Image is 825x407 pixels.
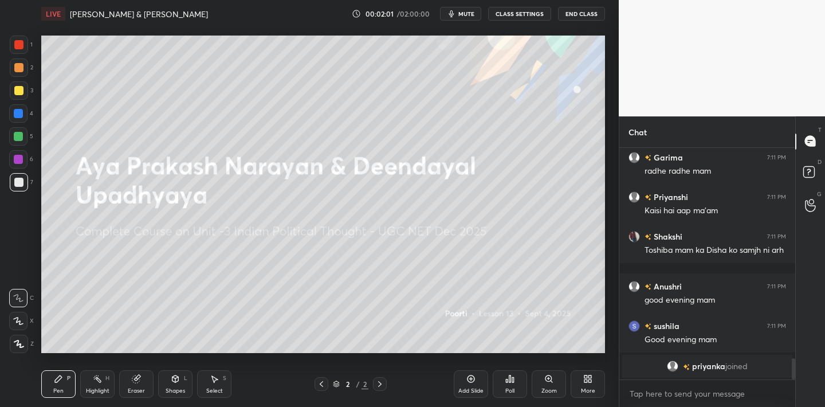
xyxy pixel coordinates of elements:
[818,126,822,134] p: T
[10,81,33,100] div: 3
[41,7,65,21] div: LIVE
[70,9,208,19] h4: [PERSON_NAME] & [PERSON_NAME]
[128,388,145,394] div: Eraser
[10,335,34,353] div: Z
[767,322,786,329] div: 7:11 PM
[9,104,33,123] div: 4
[53,388,64,394] div: Pen
[651,320,679,332] h6: sushila
[725,362,748,371] span: joined
[767,193,786,200] div: 7:11 PM
[645,323,651,330] img: no-rating-badge.077c3623.svg
[818,158,822,166] p: D
[645,166,786,177] div: radhe radhe mam
[651,191,688,203] h6: Priyanshi
[184,375,187,381] div: L
[488,7,551,21] button: CLASS SETTINGS
[767,233,786,240] div: 7:11 PM
[692,362,725,371] span: priyanka
[362,379,368,389] div: 2
[581,388,595,394] div: More
[356,381,359,388] div: /
[67,375,70,381] div: P
[10,58,33,77] div: 2
[817,190,822,198] p: G
[619,148,795,380] div: grid
[645,245,786,256] div: Toshiba mam ka Disha ko samjh ni arh
[628,320,640,331] img: 3
[440,7,481,21] button: mute
[628,191,640,202] img: default.png
[223,375,226,381] div: S
[645,205,786,217] div: Kaisi hai aap ma'am
[628,280,640,292] img: default.png
[619,117,656,147] p: Chat
[558,7,605,21] button: End Class
[667,361,678,372] img: default.png
[86,388,109,394] div: Highlight
[9,150,33,169] div: 6
[645,284,651,290] img: no-rating-badge.077c3623.svg
[645,234,651,240] img: no-rating-badge.077c3623.svg
[342,381,353,388] div: 2
[541,388,557,394] div: Zoom
[645,155,651,161] img: no-rating-badge.077c3623.svg
[651,151,683,163] h6: Garima
[9,289,34,307] div: C
[9,312,34,330] div: X
[651,230,682,242] h6: Shakshi
[458,10,474,18] span: mute
[166,388,185,394] div: Shapes
[645,194,651,201] img: no-rating-badge.077c3623.svg
[458,388,484,394] div: Add Slide
[10,36,33,54] div: 1
[767,283,786,289] div: 7:11 PM
[683,363,690,370] img: no-rating-badge.077c3623.svg
[10,173,33,191] div: 7
[628,230,640,242] img: 7cb90eac7d0e46d69c3473bb0d9f4488.jpg
[645,334,786,346] div: Good evening mam
[9,127,33,146] div: 5
[651,280,682,292] h6: Anushri
[105,375,109,381] div: H
[645,295,786,306] div: good evening mam
[767,154,786,161] div: 7:11 PM
[505,388,514,394] div: Poll
[628,151,640,163] img: default.png
[206,388,223,394] div: Select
